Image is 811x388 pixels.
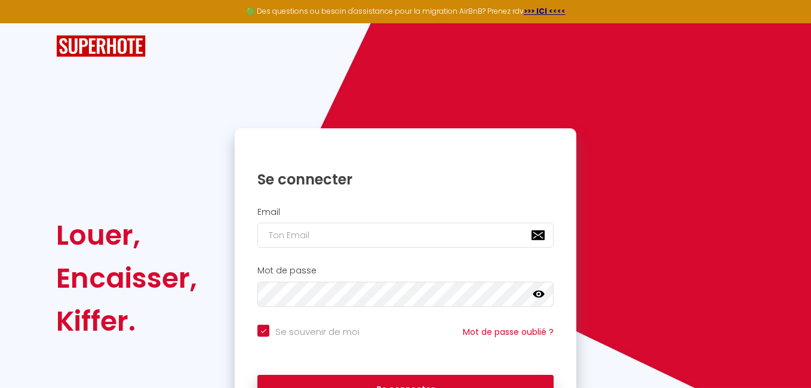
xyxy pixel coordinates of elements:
a: >>> ICI <<<< [524,6,566,16]
img: SuperHote logo [56,35,146,57]
h2: Mot de passe [257,266,554,276]
div: Kiffer. [56,300,197,343]
a: Mot de passe oublié ? [463,326,554,338]
input: Ton Email [257,223,554,248]
h1: Se connecter [257,170,554,189]
div: Louer, [56,214,197,257]
h2: Email [257,207,554,217]
div: Encaisser, [56,257,197,300]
